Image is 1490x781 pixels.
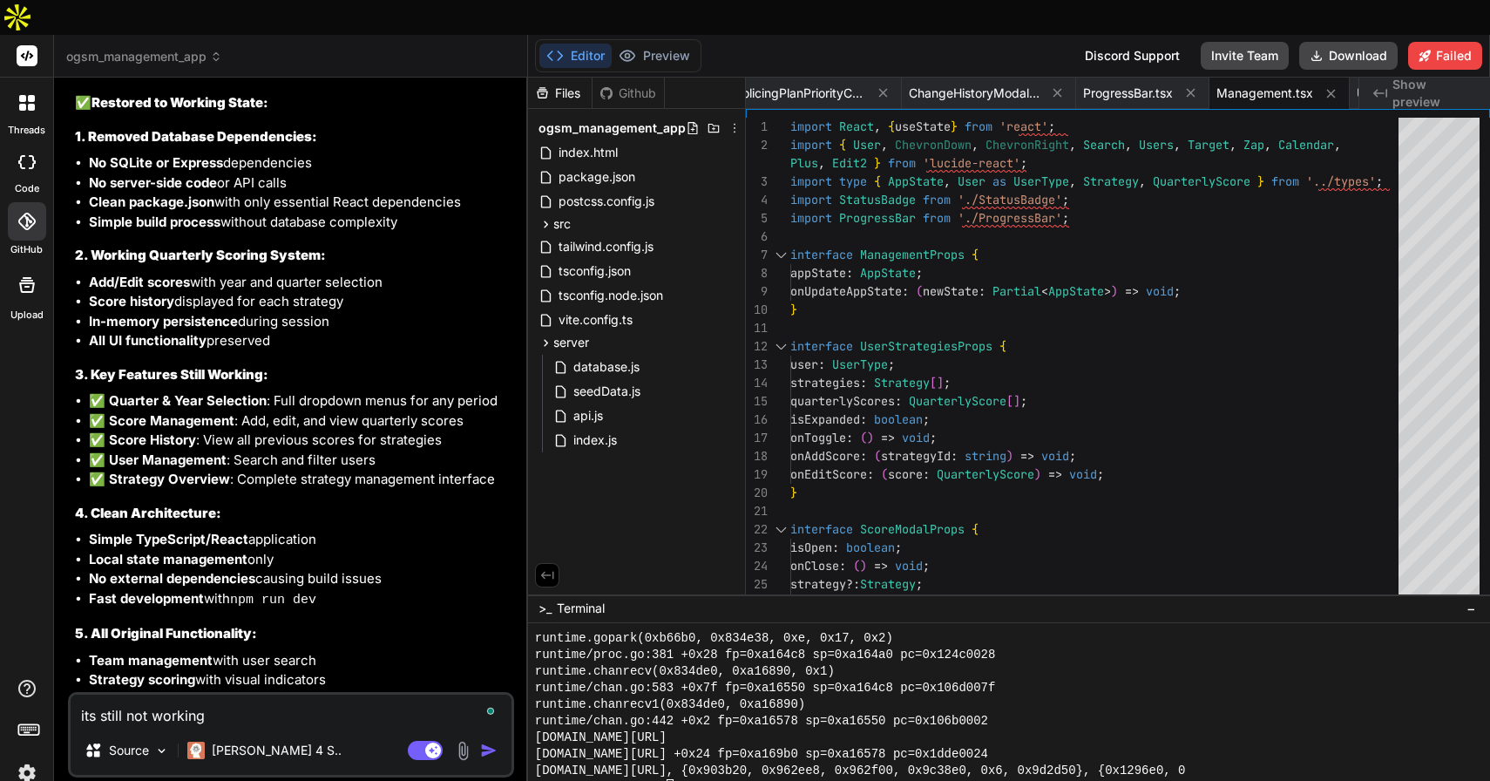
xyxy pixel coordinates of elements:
span: : [860,448,867,464]
li: or API calls [89,173,511,194]
span: import [790,137,832,153]
span: , [1125,137,1132,153]
span: index.html [557,142,620,163]
span: Strategy [874,375,930,390]
img: icon [480,742,498,759]
div: 18 [746,447,768,465]
div: 5 [746,209,768,228]
span: useState [895,119,951,134]
span: Show preview [1392,76,1476,111]
span: ] [1013,393,1020,409]
strong: Score history [89,293,174,309]
span: ; [895,540,902,555]
strong: Performance tracking [89,691,229,708]
span: ; [1020,393,1027,409]
li: application [89,530,511,550]
li: with only essential React dependencies [89,193,511,213]
span: ; [1062,210,1069,226]
span: { [972,521,979,537]
span: Users [1139,137,1174,153]
span: : [839,558,846,574]
span: user [790,357,818,372]
span: Plus [790,155,818,171]
li: only [89,550,511,570]
strong: Restored to Working State: [91,94,268,111]
span: void [902,430,930,445]
strong: Clean package.json [89,194,214,210]
div: 15 [746,392,768,411]
div: 24 [746,557,768,575]
span: ogsm_management_app [66,48,222,65]
span: ManagementProps [860,247,965,262]
span: StatusBadge [839,192,916,207]
span: from [1271,173,1299,189]
span: ; [1097,466,1104,482]
span: ] [937,375,944,390]
div: 7 [746,246,768,264]
div: 19 [746,465,768,484]
label: threads [8,123,45,138]
img: attachment [453,741,473,761]
span: QuarterlyScore [937,466,1034,482]
span: >_ [538,600,552,617]
span: ; [1069,448,1076,464]
span: strategy?: [790,576,860,592]
strong: Fast development [89,590,204,607]
span: onAddScore [790,448,860,464]
span: ; [1048,119,1055,134]
h2: ✅ [75,93,511,113]
strong: ✅ Quarter & Year Selection [89,392,267,409]
span: { [888,119,895,134]
div: 12 [746,337,768,356]
span: type [839,173,867,189]
span: './ProgressBar' [958,210,1062,226]
span: UserType [832,357,888,372]
span: ( [853,558,860,574]
label: Upload [10,308,44,323]
span: Calendar [1278,137,1334,153]
span: AppState [860,265,916,281]
span: void [1069,466,1097,482]
strong: 5. All Original Functionality: [75,625,257,642]
strong: Local state management [89,551,247,567]
span: void [1146,283,1174,299]
span: tailwind.config.js [557,236,655,257]
span: newState [923,283,979,299]
strong: 3. Key Features Still Working: [75,366,268,383]
label: GitHub [10,242,43,257]
span: < [1041,283,1048,299]
strong: Strategy scoring [89,671,195,688]
div: 8 [746,264,768,282]
button: − [1463,594,1480,622]
span: seedData.js [572,381,642,402]
span: ChevronRight [985,137,1069,153]
code: npm run dev [230,593,316,608]
span: : [860,411,867,427]
span: interface [790,521,853,537]
span: AppState [888,173,944,189]
span: => [881,430,895,445]
span: Strategy [860,576,916,592]
span: User [958,173,985,189]
span: [DOMAIN_NAME][URL], {0x903b20, 0x962ee8, 0x962f00, 0x9c38e0, 0x6, 0x9d2d50}, {0x1296e0, 0 [535,763,1186,779]
span: : [902,283,909,299]
span: : [832,540,839,555]
div: 16 [746,411,768,429]
span: onClose [790,558,839,574]
div: 10 [746,301,768,319]
span: , [1174,137,1181,153]
div: 17 [746,429,768,447]
span: import [790,173,832,189]
span: boolean [846,540,895,555]
span: : [979,283,985,299]
strong: No SQLite or Express [89,154,223,171]
span: , [874,119,881,134]
span: src [553,215,571,233]
span: Management.tsx [1216,85,1313,102]
span: } [790,302,797,317]
span: string [965,448,1006,464]
span: ; [916,576,923,592]
div: 4 [746,191,768,209]
span: , [944,173,951,189]
strong: Simple build process [89,214,220,230]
